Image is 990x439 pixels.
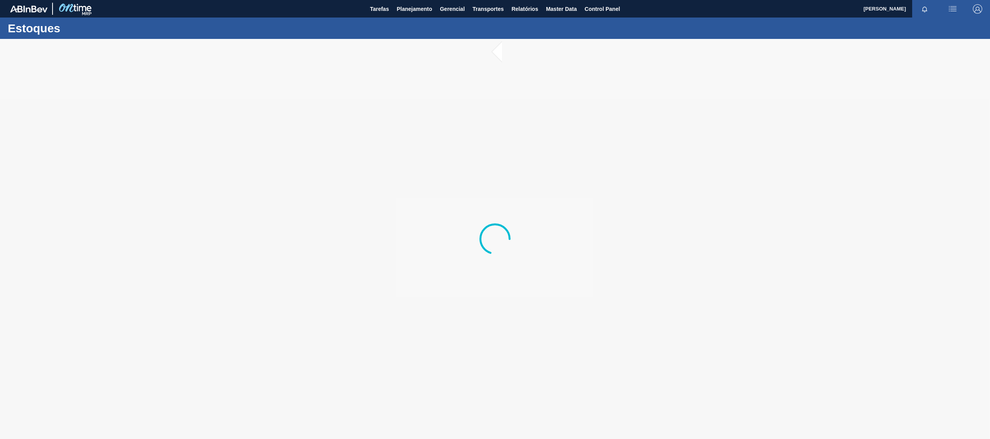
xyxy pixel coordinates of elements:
span: Control Panel [585,4,620,14]
span: Transportes [472,4,504,14]
span: Gerencial [440,4,465,14]
button: Notificações [912,4,937,14]
img: Logout [973,4,982,14]
span: Master Data [546,4,577,14]
span: Planejamento [397,4,432,14]
img: TNhmsLtSVTkK8tSr43FrP2fwEKptu5GPRR3wAAAABJRU5ErkJggg== [10,5,47,12]
span: Tarefas [370,4,389,14]
h1: Estoques [8,24,146,33]
span: Relatórios [511,4,538,14]
img: userActions [948,4,957,14]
